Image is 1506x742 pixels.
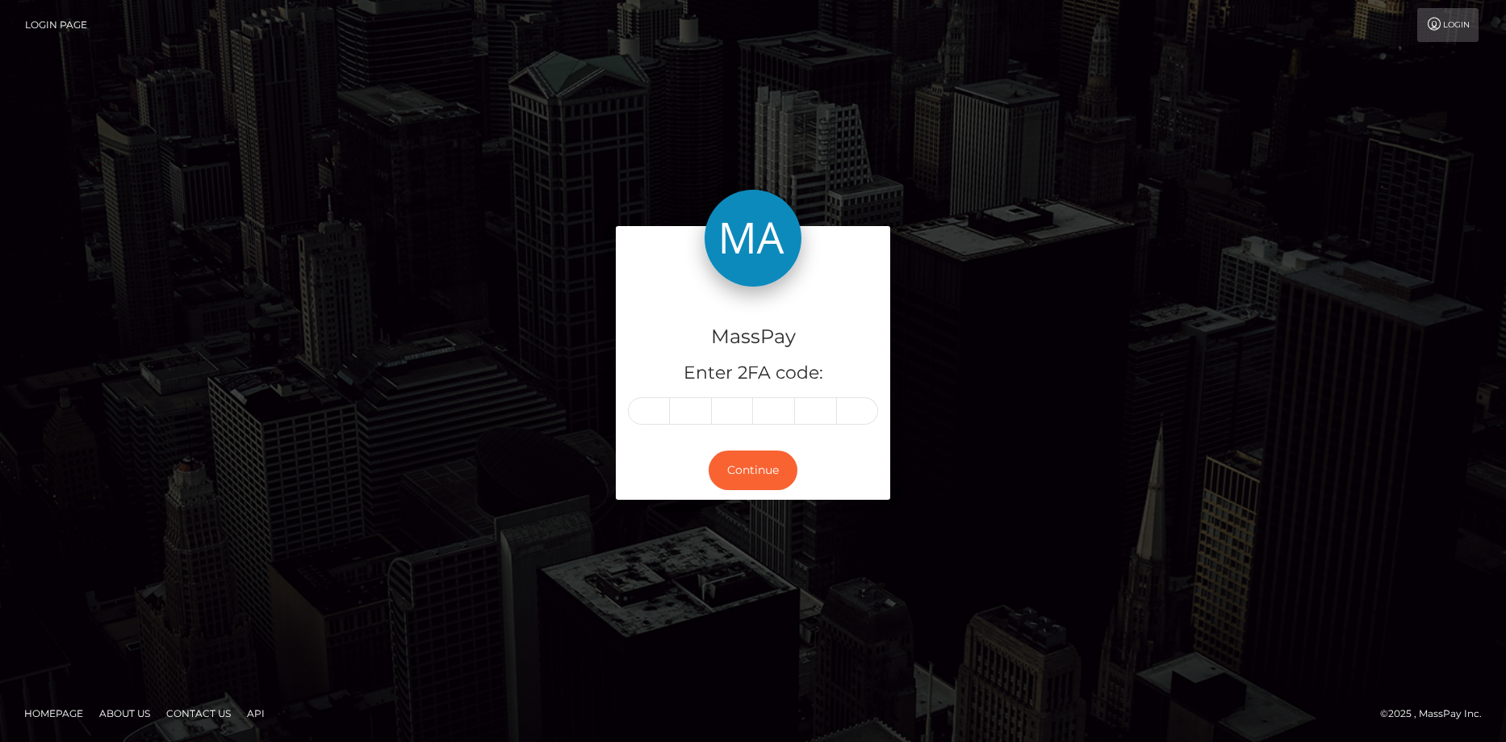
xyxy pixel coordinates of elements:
[628,323,878,351] h4: MassPay
[93,701,157,726] a: About Us
[160,701,237,726] a: Contact Us
[18,701,90,726] a: Homepage
[1417,8,1479,42] a: Login
[705,190,801,287] img: MassPay
[25,8,87,42] a: Login Page
[1380,705,1494,723] div: © 2025 , MassPay Inc.
[628,361,878,386] h5: Enter 2FA code:
[709,451,797,490] button: Continue
[241,701,271,726] a: API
